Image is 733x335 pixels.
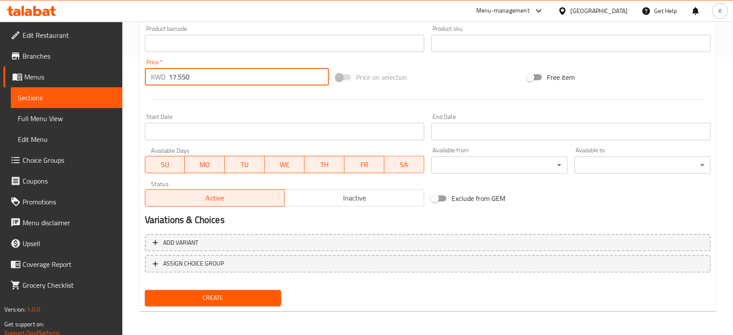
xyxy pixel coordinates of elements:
[188,158,221,171] span: MO
[3,46,122,66] a: Branches
[3,191,122,212] a: Promotions
[23,238,115,249] span: Upsell
[3,171,122,191] a: Coupons
[288,192,421,204] span: Inactive
[304,156,344,173] button: TH
[476,6,530,16] div: Menu-management
[718,6,722,16] span: K
[4,304,26,315] span: Version:
[547,72,575,82] span: Free item
[3,254,122,275] a: Coverage Report
[570,6,628,16] div: [GEOGRAPHIC_DATA]
[145,189,285,207] button: Active
[11,87,122,108] a: Sections
[228,158,261,171] span: TU
[18,92,115,103] span: Sections
[145,255,710,273] button: ASSIGN CHOICE GROUP
[145,234,710,252] button: Add variant
[388,158,421,171] span: SA
[4,319,44,330] span: Get support on:
[452,193,505,204] span: Exclude from GEM
[3,275,122,296] a: Grocery Checklist
[574,156,710,174] div: ​
[11,129,122,150] a: Edit Menu
[23,176,115,186] span: Coupons
[152,292,274,303] span: Create
[265,156,304,173] button: WE
[145,156,185,173] button: SU
[145,213,710,227] h2: Variations & Choices
[23,280,115,290] span: Grocery Checklist
[3,212,122,233] a: Menu disclaimer
[3,66,122,87] a: Menus
[23,51,115,61] span: Branches
[163,237,198,248] span: Add variant
[27,304,40,315] span: 1.0.0
[344,156,384,173] button: FR
[149,192,281,204] span: Active
[23,155,115,165] span: Choice Groups
[356,72,407,82] span: Price on selection
[384,156,424,173] button: SA
[169,68,329,85] input: Please enter price
[348,158,381,171] span: FR
[18,134,115,145] span: Edit Menu
[23,197,115,207] span: Promotions
[3,233,122,254] a: Upsell
[24,72,115,82] span: Menus
[225,156,265,173] button: TU
[23,259,115,269] span: Coverage Report
[431,156,567,174] div: ​
[18,113,115,124] span: Full Menu View
[23,217,115,228] span: Menu disclaimer
[185,156,225,173] button: MO
[163,258,224,269] span: ASSIGN CHOICE GROUP
[284,189,424,207] button: Inactive
[3,25,122,46] a: Edit Restaurant
[149,158,182,171] span: SU
[11,108,122,129] a: Full Menu View
[151,72,165,82] p: KWD
[308,158,341,171] span: TH
[23,30,115,40] span: Edit Restaurant
[268,158,301,171] span: WE
[145,35,424,52] input: Please enter product barcode
[431,35,710,52] input: Please enter product sku
[145,290,281,306] button: Create
[3,150,122,171] a: Choice Groups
